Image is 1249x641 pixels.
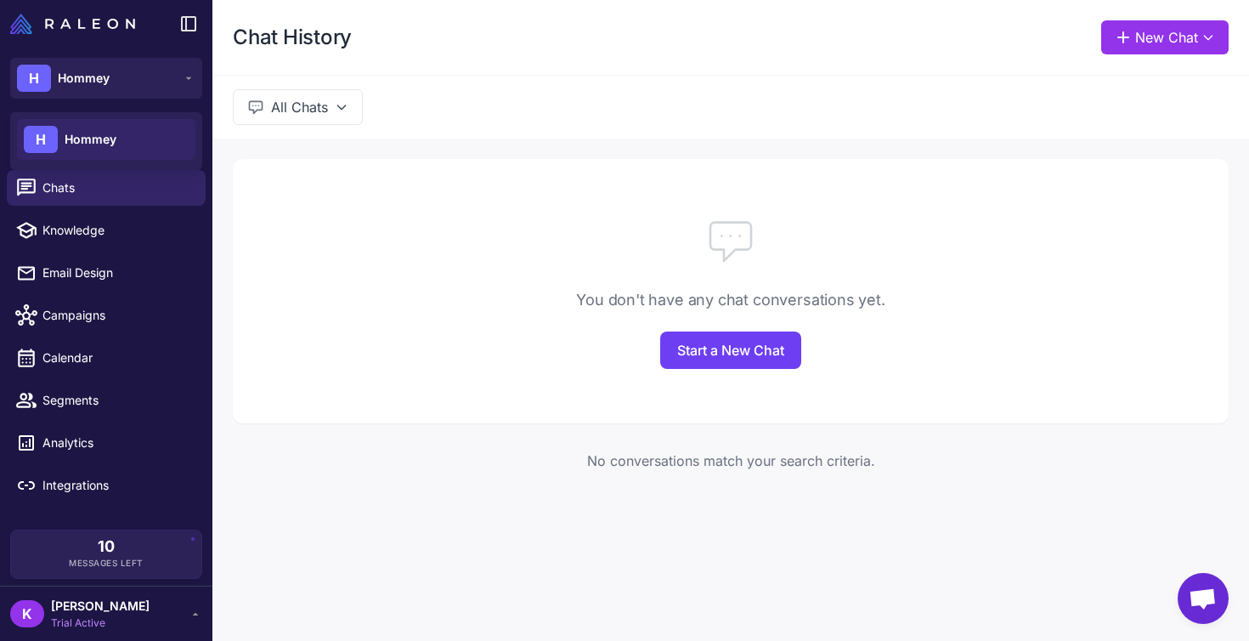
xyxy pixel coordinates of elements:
button: All Chats [233,89,363,125]
span: Trial Active [51,615,150,631]
a: Campaigns [7,298,206,333]
a: Chats [7,170,206,206]
button: HHommey [10,58,202,99]
div: You don't have any chat conversations yet. [233,288,1229,311]
span: Messages Left [69,557,144,570]
a: Calendar [7,340,206,376]
span: Campaigns [42,306,192,325]
a: Analytics [7,425,206,461]
span: Analytics [42,434,192,452]
a: Email Design [7,255,206,291]
div: No conversations match your search criteria. [233,451,1229,471]
span: Hommey [65,130,116,149]
div: K [10,600,44,627]
span: Calendar [42,349,192,367]
button: New Chat [1101,20,1229,54]
div: H [24,126,58,153]
a: Segments [7,383,206,418]
a: Knowledge [7,213,206,248]
h1: Chat History [233,24,352,51]
span: Email Design [42,264,192,282]
span: Integrations [42,476,192,495]
a: Raleon Logo [10,14,142,34]
a: Start a New Chat [660,332,801,369]
div: Open chat [1178,573,1229,624]
span: 10 [98,539,115,554]
span: Knowledge [42,221,192,240]
a: Integrations [7,468,206,503]
div: H [17,65,51,92]
img: Raleon Logo [10,14,135,34]
span: [PERSON_NAME] [51,597,150,615]
span: Hommey [58,69,110,88]
span: Chats [42,179,192,197]
span: Segments [42,391,192,410]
